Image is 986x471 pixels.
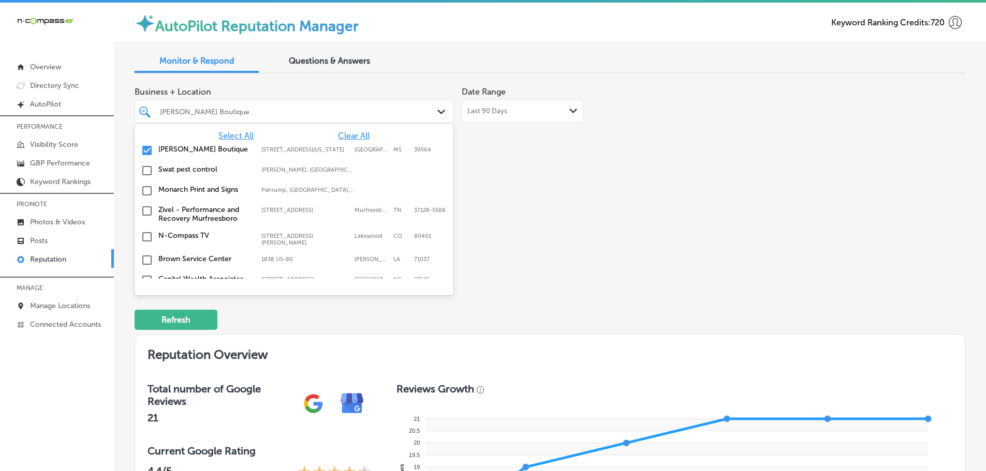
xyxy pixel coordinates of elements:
label: 27615 [414,276,430,283]
tspan: 20.5 [409,428,420,434]
label: 80401 [414,233,431,246]
label: Date Range [462,87,506,97]
label: 1144 Fortress Blvd Suite E [261,207,349,214]
label: 1546 Cole Blvd Bldg 5, Suite 100 [261,233,349,246]
span: Select All [218,131,254,141]
img: gPZS+5FD6qPJAAAAABJRU5ErkJggg== [294,384,333,423]
label: AutoPilot Reputation Manager [155,18,359,35]
p: Connected Accounts [30,320,101,329]
div: [PERSON_NAME] Boutique [160,107,438,116]
span: Questions & Answers [289,56,370,66]
button: Refresh [135,310,217,330]
span: Business + Location [135,87,453,97]
label: Raleigh [355,276,388,283]
span: Keyword Ranking Credits: 720 [831,18,945,27]
span: Monitor & Respond [159,56,234,66]
tspan: 19.5 [409,452,420,458]
label: Lakewood [355,233,388,246]
h2: 21 [148,412,294,424]
label: Murfreesboro [355,207,388,214]
tspan: 20 [414,439,420,446]
label: 37128-5588 [414,207,446,214]
span: Last 90 Days [467,107,507,115]
label: 914 Washington Ave [261,146,349,153]
label: 71037 [414,256,430,263]
label: Capital Wealth Associates, LLC. [158,275,251,292]
p: Directory Sync [30,81,79,90]
label: Zivel - Performance and Recovery Murfreesboro [158,205,251,223]
tspan: 21 [414,416,420,422]
label: CO [393,233,409,246]
h3: Reviews Growth [396,383,474,395]
h2: Reputation Overview [135,335,965,370]
label: Swat pest control [158,165,251,174]
label: 8319 Six Forks Rd ste 105; [261,276,349,283]
p: Photos & Videos [30,218,85,226]
tspan: 19 [414,464,420,470]
label: Monarch Print and Signs [158,185,251,194]
p: AutoPilot [30,100,61,109]
h3: Current Google Rating [148,445,372,457]
span: Clear All [338,131,370,141]
label: Haughton [355,256,388,263]
p: Visibility Score [30,140,78,149]
label: Ocean Springs [355,146,388,153]
p: GBP Performance [30,159,90,168]
label: Love, Ivy Boutique [158,145,251,154]
img: autopilot-icon [135,13,155,34]
p: Overview [30,63,61,71]
label: LA [393,256,409,263]
label: TN [393,207,409,214]
h3: Total number of Google Reviews [148,383,294,407]
p: Posts [30,236,48,245]
img: e7ababfa220611ac49bdb491a11684a6.png [333,384,372,423]
img: 660ab0bf-5cc7-4cb8-ba1c-48b5ae0f18e60NCTV_CLogo_TV_Black_-500x88.png [17,16,73,26]
label: N-Compass TV [158,231,251,240]
label: 1838 US-80 [261,256,349,263]
p: Keyword Rankings [30,177,91,186]
label: Pahrump, NV, USA | Whitney, NV, USA | Mesquite, NV, USA | Paradise, NV, USA | Henderson, NV, USA ... [261,187,354,193]
label: NC [393,276,409,283]
p: Manage Locations [30,301,90,310]
label: MS [393,146,409,153]
label: Brown Service Center [158,254,251,263]
p: Reputation [30,255,66,264]
label: Gilliam, LA, USA | Hosston, LA, USA | Eastwood, LA, USA | Blanchard, LA, USA | Shreveport, LA, US... [261,166,354,173]
label: 39564 [414,146,431,153]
